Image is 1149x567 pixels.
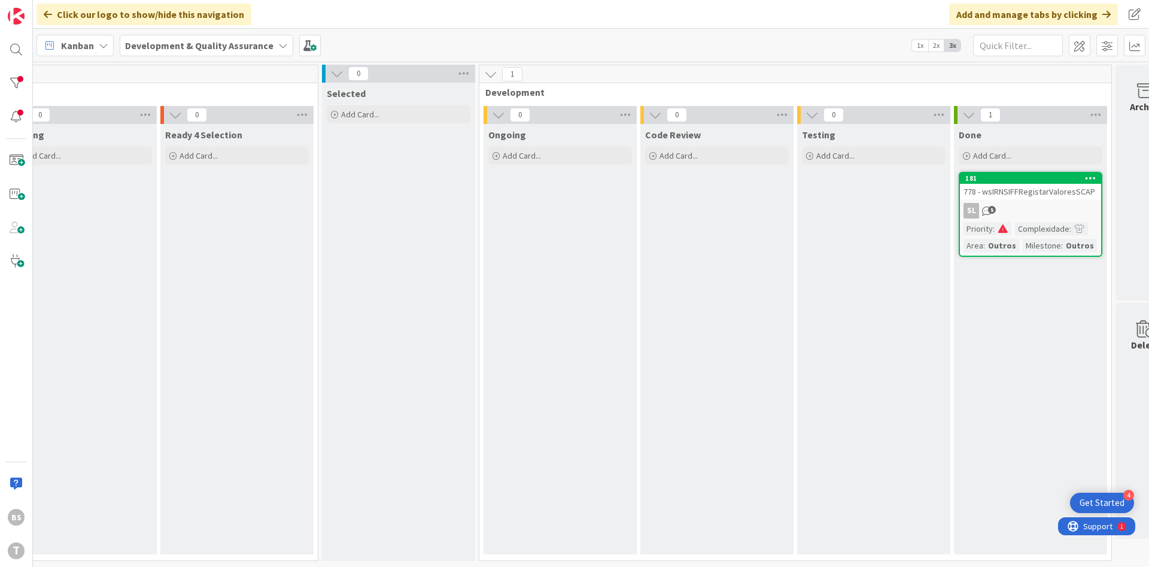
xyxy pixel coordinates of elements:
[8,509,25,526] div: BS
[503,150,541,161] span: Add Card...
[341,109,379,120] span: Add Card...
[30,108,50,122] span: 0
[348,66,369,81] span: 0
[488,129,526,141] span: Ongoing
[37,4,251,25] div: Click our logo to show/hide this navigation
[327,87,366,99] span: Selected
[510,108,530,122] span: 0
[959,129,981,141] span: Done
[1080,497,1124,509] div: Get Started
[963,222,993,235] div: Priority
[980,108,1001,122] span: 1
[1063,239,1097,252] div: Outros
[180,150,218,161] span: Add Card...
[983,239,985,252] span: :
[62,5,65,14] div: 1
[960,173,1101,199] div: 181778 - wsIRNSIFFRegistarValoresSCAP
[949,4,1118,25] div: Add and manage tabs by clicking
[1015,222,1069,235] div: Complexidade
[25,2,54,16] span: Support
[973,35,1063,56] input: Quick Filter...
[1070,493,1134,513] div: Open Get Started checklist, remaining modules: 4
[960,173,1101,184] div: 181
[1069,222,1071,235] span: :
[816,150,855,161] span: Add Card...
[823,108,844,122] span: 0
[667,108,687,122] span: 0
[187,108,207,122] span: 0
[8,542,25,559] div: T
[993,222,995,235] span: :
[23,150,61,161] span: Add Card...
[125,40,273,51] b: Development & Quality Assurance
[1023,239,1061,252] div: Milestone
[802,129,835,141] span: Testing
[1123,490,1134,501] div: 4
[965,174,1101,183] div: 181
[944,40,960,51] span: 3x
[645,129,701,141] span: Code Review
[61,38,94,53] span: Kanban
[659,150,698,161] span: Add Card...
[985,239,1019,252] div: Outros
[165,129,242,141] span: Ready 4 Selection
[960,184,1101,199] div: 778 - wsIRNSIFFRegistarValoresSCAP
[502,67,522,81] span: 1
[8,8,25,25] img: Visit kanbanzone.com
[928,40,944,51] span: 2x
[959,172,1102,257] a: 181778 - wsIRNSIFFRegistarValoresSCAPSLPriority:Complexidade:Area:OutrosMilestone:Outros
[963,203,979,219] div: SL
[912,40,928,51] span: 1x
[960,203,1101,219] div: SL
[963,239,983,252] div: Area
[973,150,1011,161] span: Add Card...
[1061,239,1063,252] span: :
[485,86,1096,98] span: Development
[988,206,996,214] span: 5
